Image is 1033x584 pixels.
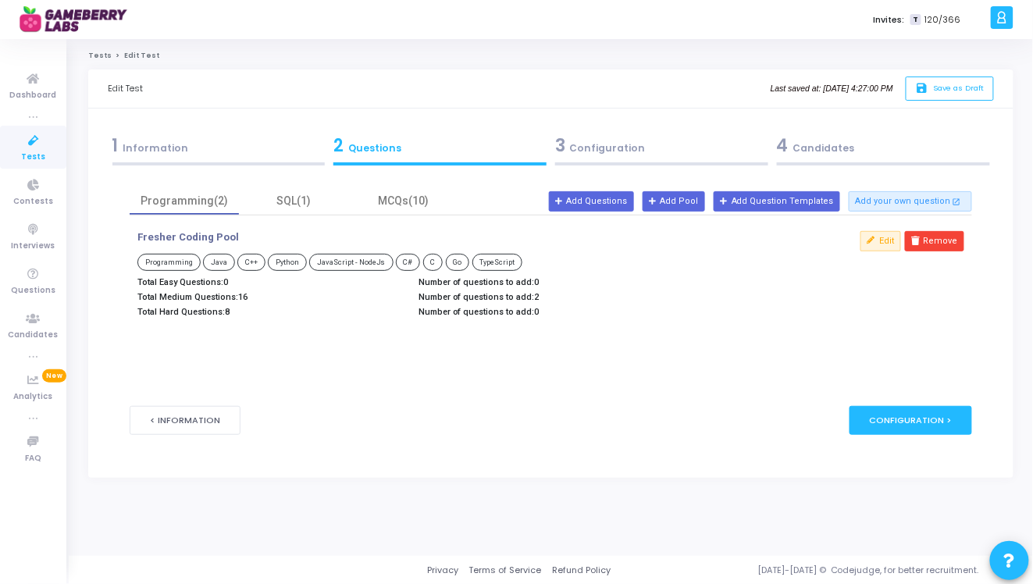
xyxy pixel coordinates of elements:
a: Terms of Service [469,564,542,577]
span: Save as Draft [934,83,985,93]
p: Number of questions to add: [419,292,683,302]
span: 4 [777,134,789,158]
span: C# [396,254,421,271]
div: Questions [333,133,547,158]
div: MCQs(10) [358,193,448,209]
span: FAQ [25,452,41,465]
span: Go [446,254,470,271]
span: C++ [237,254,265,271]
span: C [423,254,443,271]
span: JavaScript - NodeJs [309,254,394,271]
button: Edit [860,231,901,251]
span: Contests [13,195,53,208]
i: save [915,82,931,95]
span: Analytics [14,390,53,404]
span: Candidates [9,329,59,342]
div: [DATE]-[DATE] © Codejudge, for better recruitment. [611,564,1013,577]
p: Number of questions to add: [419,307,683,317]
nav: breadcrumb [88,51,1013,61]
span: New [42,369,66,383]
span: 8 [225,307,230,317]
button: Add your own question [849,191,972,212]
div: Edit Test [108,69,143,108]
span: Tests [21,151,45,164]
button: < Information [130,406,240,435]
img: logo [20,4,137,35]
div: Information [112,133,326,158]
a: Tests [88,51,112,60]
button: Remove [905,231,964,251]
p: Total Hard Questions: [137,307,402,317]
p: Number of questions to add: [419,277,683,287]
span: 2 [333,134,344,158]
span: 0 [535,307,540,317]
button: Add Questions [549,191,634,212]
span: 2 [535,292,540,302]
span: TypeScript [472,254,523,271]
button: Add Pool [643,191,705,212]
i: Last saved at: [DATE] 4:27:00 PM [771,84,893,93]
span: Interviews [12,240,55,253]
button: saveSave as Draft [906,77,994,101]
span: 16 [238,292,248,302]
span: 0 [223,277,228,287]
span: Edit Test [124,51,159,60]
p: Total Medium Questions: [137,292,402,302]
div: Candidates [777,133,990,158]
span: Questions [11,284,55,297]
label: Invites: [873,13,904,27]
span: Dashboard [10,89,57,102]
a: Privacy [427,564,458,577]
span: Python [268,254,307,271]
a: Refund Policy [553,564,611,577]
p: Total Easy Questions: [137,277,402,287]
span: Programming [137,254,201,271]
span: 120/366 [924,13,960,27]
mat-icon: open_in_new [953,196,961,207]
a: 4Candidates [772,128,994,170]
span: T [910,14,921,26]
span: Java [203,254,235,271]
a: 2Questions [329,128,551,170]
div: SQL(1) [248,193,339,209]
a: 1Information [108,128,329,170]
div: Configuration [555,133,768,158]
span: 0 [535,277,540,287]
div: Configuration > [850,406,972,435]
a: 3Configuration [551,128,773,170]
span: 3 [555,134,565,158]
span: 1 [112,134,119,158]
button: Add Question Templates [714,191,840,212]
p: Fresher Coding Pool [137,231,239,244]
div: Programming(2) [139,193,230,209]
